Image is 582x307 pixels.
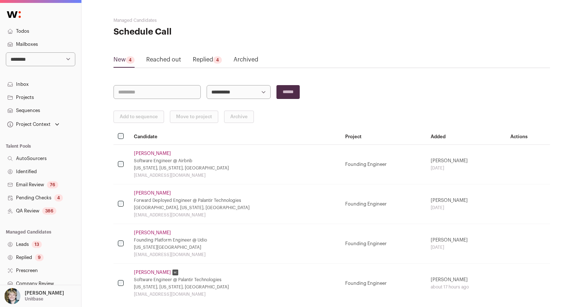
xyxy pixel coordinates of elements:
div: Forward Deployed Engineer @ Palantir Technologies [134,198,336,203]
td: Founding Engineer [341,264,426,303]
div: Software Engineer @ Palantir Technologies [134,277,336,283]
td: [PERSON_NAME] [426,184,506,224]
th: Candidate [129,129,341,145]
div: [EMAIL_ADDRESS][DOMAIN_NAME] [134,212,336,218]
td: Founding Engineer [341,145,426,184]
div: [EMAIL_ADDRESS][DOMAIN_NAME] [134,172,336,178]
p: Unitbase [25,296,43,302]
img: Wellfound [3,7,25,22]
td: [PERSON_NAME] [426,264,506,303]
th: Added [426,129,506,145]
a: New [113,55,135,67]
div: 9 [35,254,44,261]
div: [EMAIL_ADDRESS][DOMAIN_NAME] [134,291,336,297]
div: 13 [32,241,42,248]
a: [PERSON_NAME] [134,270,171,275]
a: Reached out [146,55,181,67]
div: [US_STATE], [US_STATE], [GEOGRAPHIC_DATA] [134,284,336,290]
div: [DATE] [431,205,502,211]
div: [DATE] [431,165,502,171]
button: Open dropdown [6,119,61,129]
div: 76 [47,181,58,188]
td: [PERSON_NAME] [426,145,506,184]
div: [US_STATE][GEOGRAPHIC_DATA] [134,244,336,250]
div: [GEOGRAPHIC_DATA], [US_STATE], [GEOGRAPHIC_DATA] [134,205,336,211]
h1: Schedule Call [113,26,259,38]
div: 386 [42,207,56,215]
div: 4 [126,56,135,64]
p: [PERSON_NAME] [25,290,64,296]
div: Founding Platform Engineer @ Udio [134,237,336,243]
a: Archived [234,55,258,67]
a: [PERSON_NAME] [134,230,171,236]
div: [DATE] [431,244,502,250]
div: Software Engineer @ Airbnb [134,158,336,164]
div: [EMAIL_ADDRESS][DOMAIN_NAME] [134,252,336,258]
th: Project [341,129,426,145]
div: 4 [54,194,63,202]
a: [PERSON_NAME] [134,151,171,156]
div: 4 [213,56,222,64]
a: Replied [193,55,222,67]
div: Project Context [6,121,51,127]
button: Open dropdown [3,288,65,304]
th: Actions [506,129,550,145]
img: 6494470-medium_jpg [4,288,20,304]
a: [PERSON_NAME] [134,190,171,196]
h2: Managed Candidates [113,17,259,23]
td: Founding Engineer [341,184,426,224]
div: about 17 hours ago [431,284,502,290]
div: [US_STATE], [US_STATE], [GEOGRAPHIC_DATA] [134,165,336,171]
td: [PERSON_NAME] [426,224,506,264]
td: Founding Engineer [341,224,426,264]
